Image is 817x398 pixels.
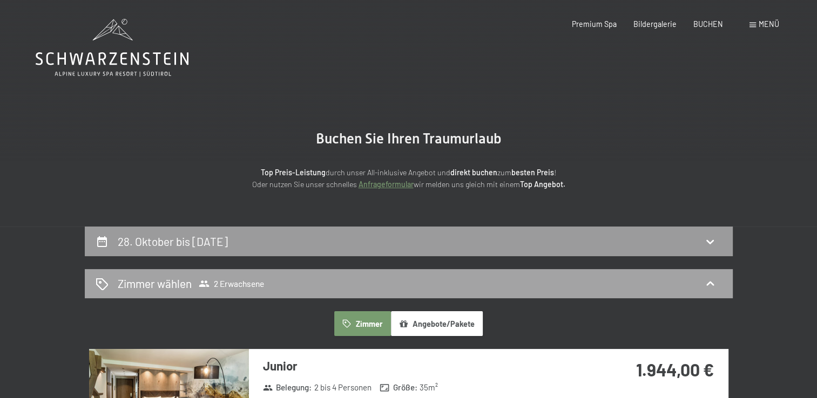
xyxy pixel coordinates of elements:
span: Buchen Sie Ihren Traumurlaub [316,131,502,147]
span: Menü [759,19,779,29]
strong: Top Angebot. [520,180,565,189]
h2: 28. Oktober bis [DATE] [118,235,228,248]
strong: Belegung : [263,382,312,393]
strong: direkt buchen [450,168,497,177]
strong: Top Preis-Leistung [261,168,326,177]
h3: Junior [263,358,584,374]
a: Anfrageformular [359,180,414,189]
h2: Zimmer wählen [118,276,192,291]
strong: Größe : [380,382,417,393]
strong: 1.944,00 € [636,359,714,380]
p: durch unser All-inklusive Angebot und zum ! Oder nutzen Sie unser schnelles wir melden uns gleich... [171,167,646,191]
a: BUCHEN [693,19,723,29]
button: Angebote/Pakete [391,311,483,336]
span: 2 bis 4 Personen [314,382,372,393]
a: Premium Spa [572,19,617,29]
span: 35 m² [420,382,438,393]
span: 2 Erwachsene [199,278,264,289]
button: Zimmer [334,311,390,336]
a: Bildergalerie [633,19,677,29]
strong: besten Preis [511,168,554,177]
